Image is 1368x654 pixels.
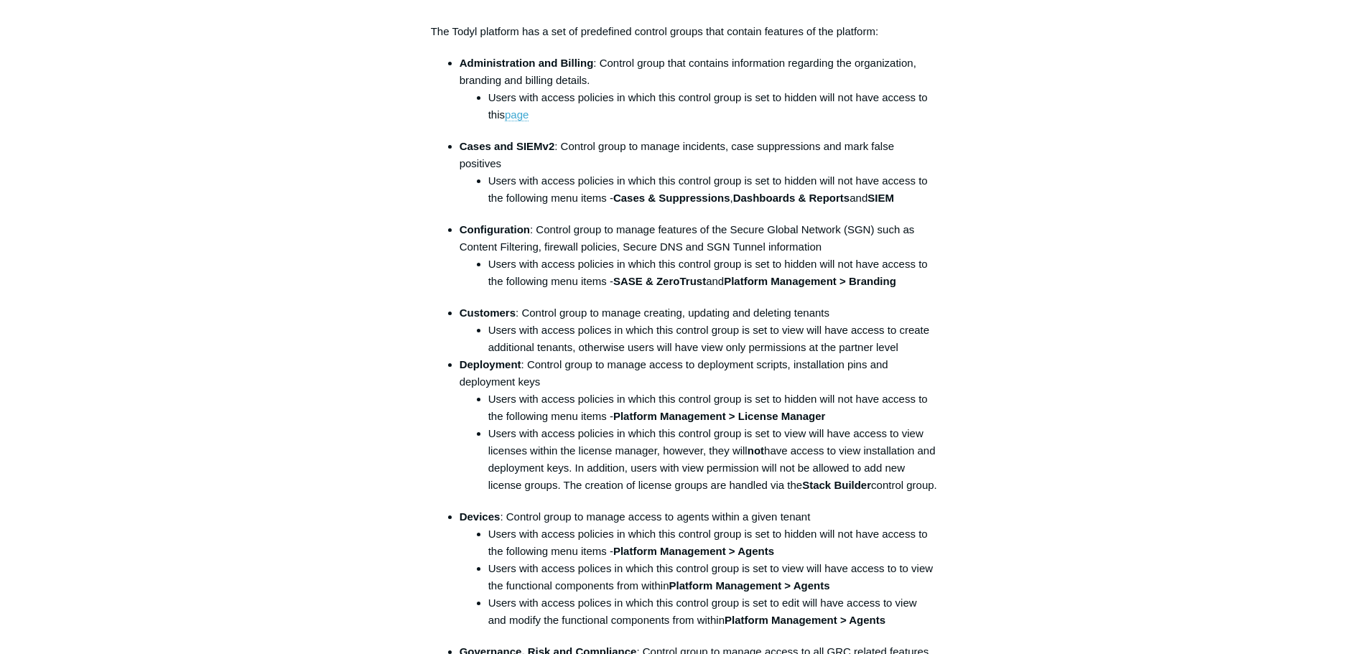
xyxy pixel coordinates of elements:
p: The Todyl platform has a set of predefined control groups that contain features of the platform: [431,23,938,40]
strong: Configuration [460,223,530,235]
li: Users with access policies in which this control group is set to hidden will not have access to t... [488,525,938,560]
strong: Platform Management > Agents [725,614,885,626]
li: Users with access policies in which this control group is set to view will have access to view li... [488,425,938,494]
strong: Cases and SIEMv2 [460,140,555,152]
li: Users with access polices in which this control group is set to view will have access to to view ... [488,560,938,594]
a: page [505,108,529,121]
strong: SASE & ZeroTrust [613,275,706,287]
strong: Platform Management > Agents [669,579,830,592]
li: Users with access policies in which this control group is set to hidden will not have access to this [488,89,938,123]
li: Users with access policies in which this control group is set to hidden will not have access to t... [488,391,938,425]
li: Users with access policies in which this control group is set to hidden will not have access to t... [488,172,938,207]
strong: not [748,444,764,457]
strong: Customers [460,307,516,319]
li: : Control group to manage features of the Secure Global Network (SGN) such as Content Filtering, ... [460,221,938,290]
li: : Control group to manage access to agents within a given tenant [460,508,938,629]
li: : Control group to manage creating, updating and deleting tenants [460,304,938,356]
li: : Control group to manage incidents, case suppressions and mark false positives [460,138,938,207]
li: : Control group that contains information regarding the organization, branding and billing details. [460,55,938,123]
strong: Platform Management > Branding [724,275,896,287]
strong: Stack Builder [802,479,871,491]
li: Users with access polices in which this control group is set to view will have access to create a... [488,322,938,356]
strong: Devices [460,510,501,523]
li: : Control group to manage access to deployment scripts, installation pins and deployment keys [460,356,938,494]
strong: SIEM [867,192,894,204]
li: Users with access policies in which this control group is set to hidden will not have access to t... [488,256,938,290]
strong: Platform Management > Agents [613,545,774,557]
li: Users with access polices in which this control group is set to edit will have access to view and... [488,594,938,629]
strong: Dashboards & Reports [733,192,850,204]
strong: Cases & Suppressions [613,192,730,204]
strong: Platform Management > License Manager [613,410,826,422]
strong: Administration and Billing [460,57,594,69]
strong: Deployment [460,358,521,370]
